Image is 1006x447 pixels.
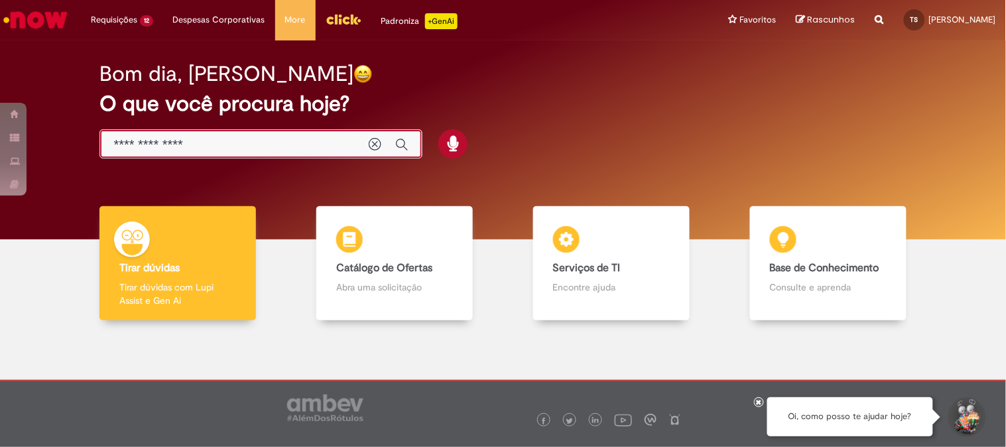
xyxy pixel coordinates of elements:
a: Serviços de TI Encontre ajuda [503,206,720,321]
img: logo_footer_twitter.png [566,418,573,424]
p: +GenAi [425,13,458,29]
button: Iniciar Conversa de Suporte [946,397,986,437]
b: Serviços de TI [553,261,621,275]
a: Tirar dúvidas Tirar dúvidas com Lupi Assist e Gen Ai [70,206,286,321]
span: [PERSON_NAME] [929,14,996,25]
p: Abra uma solicitação [336,281,453,294]
a: Base de Conhecimento Consulte e aprenda [720,206,936,321]
img: logo_footer_linkedin.png [592,417,599,425]
div: Oi, como posso te ajudar hoje? [767,397,933,436]
span: Requisições [91,13,137,27]
span: More [285,13,306,27]
b: Tirar dúvidas [119,261,180,275]
span: TS [911,15,918,24]
img: ServiceNow [1,7,70,33]
img: logo_footer_youtube.png [615,411,632,428]
img: logo_footer_naosei.png [669,414,681,426]
img: click_logo_yellow_360x200.png [326,9,361,29]
a: Rascunhos [796,14,855,27]
b: Base de Conhecimento [770,261,879,275]
b: Catálogo de Ofertas [336,261,432,275]
p: Tirar dúvidas com Lupi Assist e Gen Ai [119,281,236,307]
h2: O que você procura hoje? [99,92,906,115]
img: happy-face.png [353,64,373,84]
img: logo_footer_ambev_rotulo_gray.png [287,395,363,421]
a: Catálogo de Ofertas Abra uma solicitação [286,206,503,321]
span: Favoritos [740,13,777,27]
img: logo_footer_facebook.png [540,418,547,424]
span: 12 [140,15,153,27]
p: Consulte e aprenda [770,281,887,294]
div: Padroniza [381,13,458,29]
span: Despesas Corporativas [173,13,265,27]
img: logo_footer_workplace.png [645,414,657,426]
p: Encontre ajuda [553,281,670,294]
span: Rascunhos [808,13,855,26]
h2: Bom dia, [PERSON_NAME] [99,62,353,86]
